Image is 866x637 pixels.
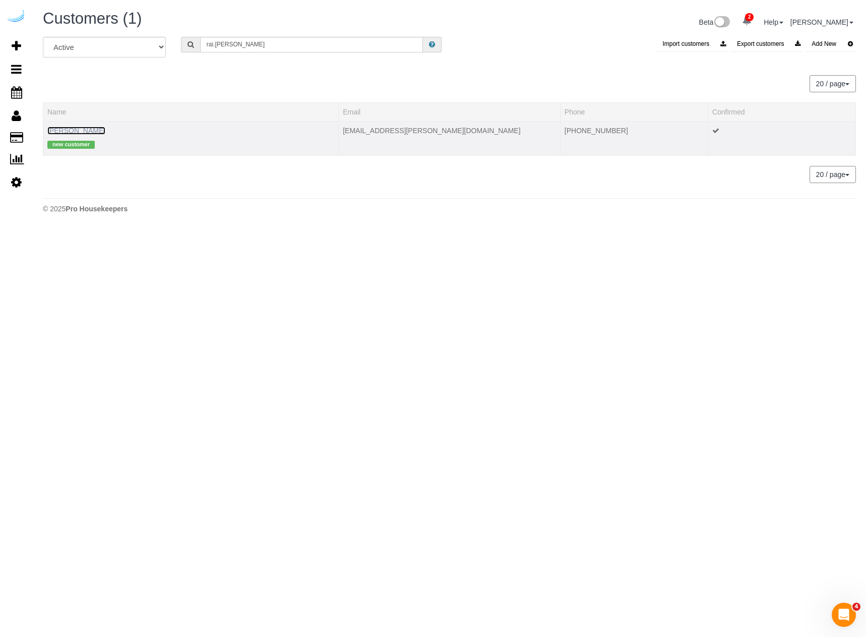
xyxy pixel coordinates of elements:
button: Export customers [731,37,803,51]
td: Email [339,121,561,155]
th: Name [43,102,339,121]
span: 2 [745,13,754,21]
button: Import customers [656,37,729,51]
div: © 2025 [43,204,856,214]
th: Phone [560,102,708,121]
strong: Pro Housekeepers [66,205,128,213]
span: 4 [852,603,860,611]
img: New interface [713,16,730,29]
a: [PERSON_NAME] [790,18,853,26]
img: Automaid Logo [6,10,26,24]
td: Name [43,121,339,155]
button: 20 / page [810,75,856,92]
div: Tags [47,136,334,151]
iframe: Intercom live chat [832,603,856,627]
a: Help [764,18,783,26]
th: Email [339,102,561,121]
span: new customer [47,141,95,149]
span: Customers (1) [43,10,142,27]
th: Confirmed [708,102,855,121]
nav: Pagination navigation [810,75,856,92]
input: Search customers ... [200,37,423,52]
button: Add New [806,37,856,51]
a: Beta [699,18,730,26]
a: 2 [737,10,757,32]
nav: Pagination navigation [810,166,856,183]
td: Confirmed [708,121,855,155]
a: [PERSON_NAME] [47,127,105,135]
button: 20 / page [810,166,856,183]
td: Phone [560,121,708,155]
